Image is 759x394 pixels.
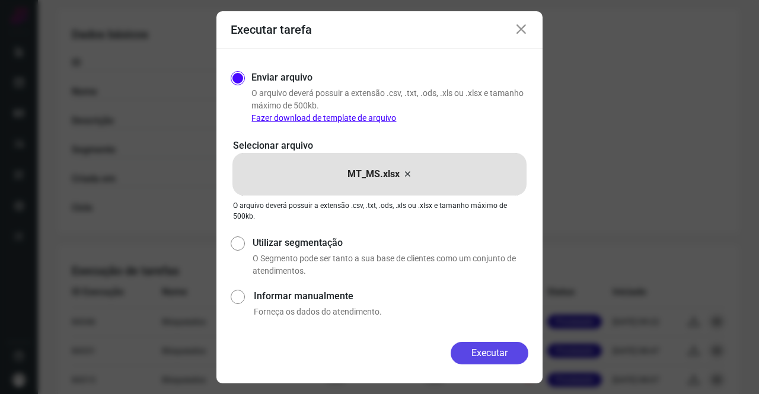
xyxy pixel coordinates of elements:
[254,306,528,318] p: Forneça os dados do atendimento.
[254,289,528,303] label: Informar manualmente
[347,167,400,181] p: MT_MS.xlsx
[253,236,528,250] label: Utilizar segmentação
[231,23,312,37] h3: Executar tarefa
[233,139,526,153] p: Selecionar arquivo
[253,252,528,277] p: O Segmento pode ser tanto a sua base de clientes como um conjunto de atendimentos.
[233,200,526,222] p: O arquivo deverá possuir a extensão .csv, .txt, .ods, .xls ou .xlsx e tamanho máximo de 500kb.
[451,342,528,364] button: Executar
[251,113,396,123] a: Fazer download de template de arquivo
[251,71,312,85] label: Enviar arquivo
[251,87,528,124] p: O arquivo deverá possuir a extensão .csv, .txt, .ods, .xls ou .xlsx e tamanho máximo de 500kb.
